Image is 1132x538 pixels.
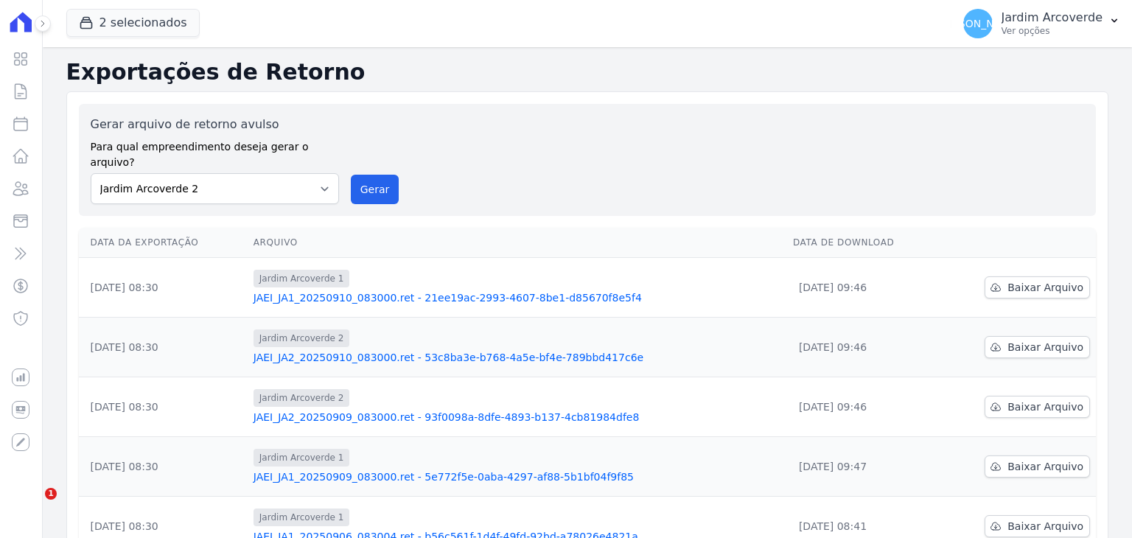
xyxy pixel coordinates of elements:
[1007,459,1083,474] span: Baixar Arquivo
[1007,519,1083,534] span: Baixar Arquivo
[787,377,939,437] td: [DATE] 09:46
[351,175,399,204] button: Gerar
[91,133,339,170] label: Para qual empreendimento deseja gerar o arquivo?
[254,270,350,287] span: Jardim Arcoverde 1
[254,410,781,425] a: JAEI_JA2_20250909_083000.ret - 93f0098a-8dfe-4893-b137-4cb81984dfe8
[254,329,350,347] span: Jardim Arcoverde 2
[787,437,939,497] td: [DATE] 09:47
[1007,340,1083,354] span: Baixar Arquivo
[1007,399,1083,414] span: Baixar Arquivo
[15,488,50,523] iframe: Intercom live chat
[1002,25,1103,37] p: Ver opções
[45,488,57,500] span: 1
[951,3,1132,44] button: [PERSON_NAME] Jardim Arcoverde Ver opções
[254,290,781,305] a: JAEI_JA1_20250910_083000.ret - 21ee19ac-2993-4607-8be1-d85670f8e5f4
[254,469,781,484] a: JAEI_JA1_20250909_083000.ret - 5e772f5e-0aba-4297-af88-5b1bf04f9f85
[91,116,339,133] label: Gerar arquivo de retorno avulso
[254,389,350,407] span: Jardim Arcoverde 2
[248,228,787,258] th: Arquivo
[66,59,1108,85] h2: Exportações de Retorno
[787,228,939,258] th: Data de Download
[985,396,1090,418] a: Baixar Arquivo
[79,258,248,318] td: [DATE] 08:30
[254,509,350,526] span: Jardim Arcoverde 1
[1007,280,1083,295] span: Baixar Arquivo
[79,437,248,497] td: [DATE] 08:30
[985,455,1090,478] a: Baixar Arquivo
[985,515,1090,537] a: Baixar Arquivo
[1002,10,1103,25] p: Jardim Arcoverde
[79,377,248,437] td: [DATE] 08:30
[985,276,1090,298] a: Baixar Arquivo
[985,336,1090,358] a: Baixar Arquivo
[934,18,1020,29] span: [PERSON_NAME]
[79,318,248,377] td: [DATE] 08:30
[66,9,200,37] button: 2 selecionados
[254,449,350,467] span: Jardim Arcoverde 1
[787,258,939,318] td: [DATE] 09:46
[787,318,939,377] td: [DATE] 09:46
[79,228,248,258] th: Data da Exportação
[254,350,781,365] a: JAEI_JA2_20250910_083000.ret - 53c8ba3e-b768-4a5e-bf4e-789bbd417c6e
